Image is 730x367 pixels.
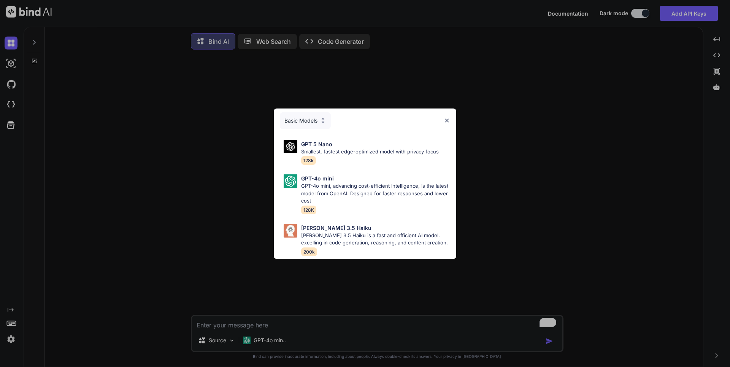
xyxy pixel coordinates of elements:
p: [PERSON_NAME] 3.5 Haiku [301,224,371,232]
p: [PERSON_NAME] 3.5 Haiku is a fast and efficient AI model, excelling in code generation, reasoning... [301,232,450,247]
span: 128k [301,156,316,165]
span: 200k [301,247,317,256]
p: GPT-4o mini [301,174,334,182]
p: Smallest, fastest edge-optimized model with privacy focus [301,148,439,156]
img: close [444,117,450,124]
img: Pick Models [320,117,326,124]
p: GPT 5 Nano [301,140,332,148]
span: 128K [301,206,316,214]
p: GPT-4o mini, advancing cost-efficient intelligence, is the latest model from OpenAI. Designed for... [301,182,450,205]
div: Basic Models [280,112,331,129]
img: Pick Models [284,174,297,188]
img: Pick Models [284,224,297,238]
img: Pick Models [284,140,297,153]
